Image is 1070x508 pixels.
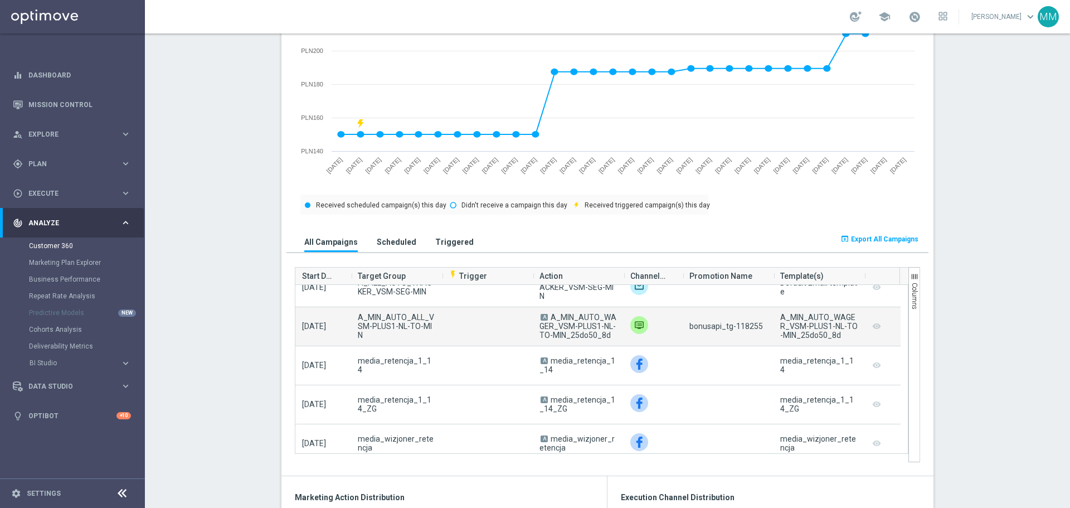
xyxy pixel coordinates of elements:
[869,156,888,175] text: [DATE]
[28,131,120,138] span: Explore
[539,356,615,374] span: media_retencja_1_14
[1024,11,1037,23] span: keyboard_arrow_down
[772,156,790,175] text: [DATE]
[302,439,326,448] span: [DATE]
[29,292,116,301] a: Repeat Rate Analysis
[344,156,363,175] text: [DATE]
[780,265,824,287] span: Template(s)
[630,394,648,412] div: Facebook Custom Audience
[302,322,326,331] span: [DATE]
[29,342,116,351] a: Deliverability Metrics
[13,129,120,139] div: Explore
[791,156,810,175] text: [DATE]
[12,159,132,168] button: gps_fixed Plan keyboard_arrow_right
[120,381,131,391] i: keyboard_arrow_right
[13,218,23,228] i: track_changes
[301,231,361,252] button: All Campaigns
[302,361,326,370] span: [DATE]
[13,218,120,228] div: Analyze
[539,265,563,287] span: Action
[689,265,752,287] span: Promotion Name
[29,355,144,371] div: BI Studio
[753,156,771,175] text: [DATE]
[377,237,416,247] h3: Scheduled
[29,321,144,338] div: Cohorts Analysis
[29,254,144,271] div: Marketing Plan Explorer
[539,156,557,175] text: [DATE]
[780,356,858,374] div: media_retencja_1_14
[13,188,23,199] i: play_circle_outline
[851,235,918,243] span: Export All Campaigns
[630,355,648,373] div: Facebook Custom Audience
[449,272,487,280] span: Trigger
[29,258,116,267] a: Marketing Plan Explorer
[558,156,577,175] text: [DATE]
[358,356,435,374] span: media_retencja_1_14
[636,156,654,175] text: [DATE]
[28,161,120,167] span: Plan
[541,396,548,403] span: A
[541,357,548,364] span: A
[120,217,131,228] i: keyboard_arrow_right
[12,412,132,420] button: lightbulb Optibot +10
[12,71,132,80] div: equalizer Dashboard
[383,156,402,175] text: [DATE]
[325,156,343,175] text: [DATE]
[911,283,918,309] span: Columns
[29,241,116,250] a: Customer 360
[304,237,358,247] h3: All Campaigns
[689,322,763,331] span: bonusapi_tg-118255
[120,188,131,199] i: keyboard_arrow_right
[12,382,132,391] button: Data Studio keyboard_arrow_right
[29,325,116,334] a: Cohorts Analysis
[11,488,21,499] i: settings
[12,130,132,139] button: person_search Explore keyboard_arrow_right
[539,274,614,301] span: A_ALL_AUTO_TRACKER_VSM-SEG-MIN
[28,220,120,226] span: Analyze
[29,238,144,254] div: Customer 360
[116,412,131,419] div: +10
[358,313,435,340] span: A_MIN_AUTO_ALL_VSM-PLUS1-NL-TO-MIN
[461,156,480,175] text: [DATE]
[541,314,548,321] span: A
[630,277,648,295] img: Target group only
[13,411,23,421] i: lightbulb
[28,60,131,90] a: Dashboard
[403,156,421,175] text: [DATE]
[585,201,710,209] text: Received triggered campaign(s) this day
[358,434,435,452] span: media_wizjoner_retencja
[28,90,131,119] a: Mission Control
[539,313,616,340] span: A_MIN_AUTO_WAGER_VSM-PLUS1-NL-TO-MIN_25do50_8d
[780,395,858,413] div: media_retencja_1_14_ZG
[302,400,326,409] span: [DATE]
[442,156,460,175] text: [DATE]
[30,360,109,366] span: BI Studio
[811,156,829,175] text: [DATE]
[120,158,131,169] i: keyboard_arrow_right
[840,234,849,243] i: open_in_browser
[12,189,132,198] div: play_circle_outline Execute keyboard_arrow_right
[449,270,458,279] i: flash_on
[302,265,335,287] span: Start Date
[13,70,23,80] i: equalizer
[1038,6,1059,27] div: MM
[29,275,116,284] a: Business Performance
[889,156,907,175] text: [DATE]
[780,313,858,340] div: A_MIN_AUTO_WAGER_VSM-PLUS1-NL-TO-MIN_25do50_8d
[29,359,132,367] button: BI Studio keyboard_arrow_right
[630,433,648,451] img: Facebook Custom Audience
[422,156,441,175] text: [DATE]
[301,81,323,88] text: PLN180
[541,436,548,442] span: A
[830,156,849,175] text: [DATE]
[539,434,615,452] span: media_wizjoner_retencja
[733,156,752,175] text: [DATE]
[13,188,120,199] div: Execute
[630,265,667,287] span: Channel(s)
[13,401,131,430] div: Optibot
[120,129,131,139] i: keyboard_arrow_right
